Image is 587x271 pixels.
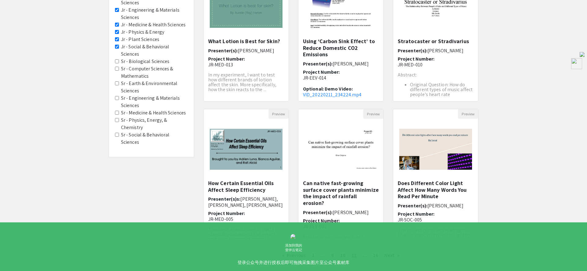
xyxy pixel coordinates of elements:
span: Optional: Demo Video: [303,86,353,92]
h6: Presenter(s)s: [208,196,284,208]
span: [PERSON_NAME], [PERSON_NAME], [PERSON_NAME] [208,196,283,208]
label: Jr - Engineering & Materials Sciences [121,6,188,21]
label: Sr - Medicine & Health Sciences [121,109,186,117]
h6: Presenter(s): [303,210,379,215]
label: Sr - Biological Sciences [121,58,169,65]
p: Abstract: [398,72,474,77]
li: Goal: I would like t... [410,97,474,102]
h5: Can native fast-growing surface cover plants minimize the impact of rainfall erosion? [303,180,379,206]
p: JR-MED-005 [208,216,284,222]
span: [PERSON_NAME] [427,202,463,209]
button: Preview [458,109,478,119]
label: Jr - Physics & Energy [121,28,164,36]
label: Sr - Engineering & Materials Sciences [121,95,188,109]
a: VID_20220211_234224.mp4 [303,91,361,98]
span: Project Number: [208,210,245,217]
div: Open Presentation <p>Does Different Color Light Affect How Many Words You Read Per Minute </p> [393,109,478,243]
iframe: Chat [5,243,26,266]
p: JR-EEV-014 [303,75,379,81]
label: Sr - Earth & Environmental Sciences [121,80,188,95]
img: <p>Does Different Color Light Affect How Many Words You Read Per Minute </p> [393,123,478,176]
h5: How Certain Essential Oils Affect Sleep Efficiency [208,180,284,193]
span: [PERSON_NAME] [427,47,463,54]
span: [PERSON_NAME] [238,47,274,54]
p: JR-SOC-005 [398,217,474,223]
p: JR-MED-010 [398,62,474,68]
h6: Presenter(s): [398,203,474,209]
span: [PERSON_NAME] [333,209,369,216]
label: Sr - Social & Behavioral Sciences [121,131,188,146]
h5: Does Different Color Light Affect How Many Words You Read Per Minute [398,180,474,200]
div: Open Presentation <p>How Certain Essential Oils Affect Sleep Efficiency</p> [203,109,289,243]
button: Preview [268,109,289,119]
p: JR-MED-013 [208,62,284,68]
span: [PERSON_NAME] [333,61,369,67]
h5: What Lotion is Best for Skin? [208,38,284,45]
h5: Stratocaster or Stradivarius [398,38,474,45]
h6: Presenter(s): [208,48,284,54]
span: Project Number: [208,56,245,62]
h6: Presenter(s): [398,48,474,54]
label: Jr - Social & Behavioral Sciences [121,43,188,58]
label: Sr - Computer Sciences & Mathematics [121,65,188,80]
label: Jr - Plant Sciences [121,36,159,43]
button: Preview [363,109,383,119]
p: In my experiment, I want to test how different brands of lotion affect the skin. More specificall... [208,72,284,92]
img: <p>How Certain Essential Oils Affect Sleep Efficiency</p> [204,123,289,176]
span: Project Number: [398,56,435,62]
h6: Presenter(s): [303,61,379,67]
span: Project Number: [303,217,340,224]
li: Original Question: How do different types of music affect people's heart rate [410,82,474,97]
span: Project Number: [398,211,435,217]
div: Open Presentation <p>Can native fast-growing surface cover plants minimize the impact of rainfall... [298,109,384,243]
img: <p>Can native fast-growing surface cover plants minimize the impact of rainfall erosion?</p> [298,123,383,176]
label: Sr - Physics, Energy, & Chemistry [121,117,188,131]
span: Project Number: [303,69,340,75]
h5: Using ‘Carbon Sink Effect’ to Reduce Domestic CO2 Emissions [303,38,379,58]
label: Jr - Medicine & Health Sciences [121,21,186,28]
